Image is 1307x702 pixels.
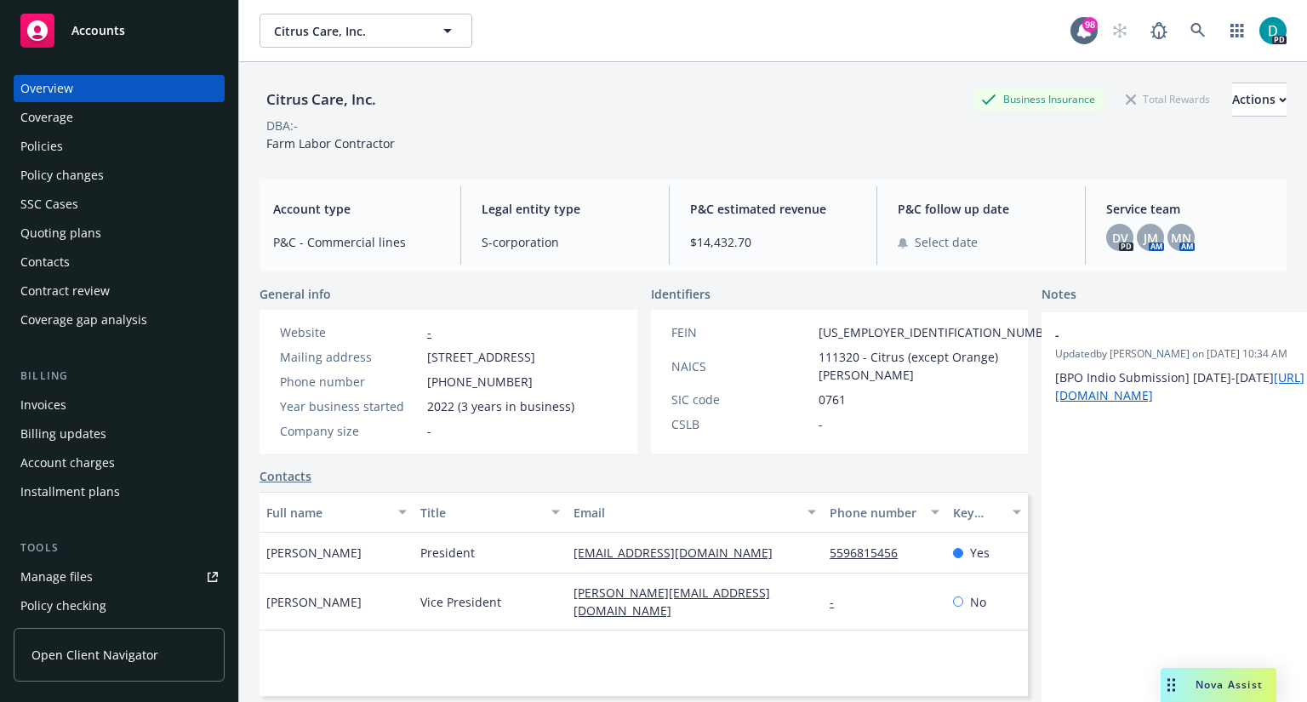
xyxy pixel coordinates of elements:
[830,545,911,561] a: 5596815456
[14,104,225,131] a: Coverage
[14,306,225,334] a: Coverage gap analysis
[14,449,225,477] a: Account charges
[14,478,225,505] a: Installment plans
[266,135,395,151] span: Farm Labor Contractor
[20,133,63,160] div: Policies
[574,585,770,619] a: [PERSON_NAME][EMAIL_ADDRESS][DOMAIN_NAME]
[266,593,362,611] span: [PERSON_NAME]
[1106,200,1273,218] span: Service team
[1232,83,1287,116] div: Actions
[574,504,797,522] div: Email
[898,200,1064,218] span: P&C follow up date
[671,357,812,375] div: NAICS
[1142,14,1176,48] a: Report a Bug
[427,422,431,440] span: -
[427,348,535,366] span: [STREET_ADDRESS]
[1042,285,1076,305] span: Notes
[1161,668,1182,702] div: Drag to move
[819,348,1062,384] span: 111320 - Citrus (except Orange) [PERSON_NAME]
[690,200,857,218] span: P&C estimated revenue
[20,449,115,477] div: Account charges
[280,373,420,391] div: Phone number
[427,397,574,415] span: 2022 (3 years in business)
[20,592,106,619] div: Policy checking
[1171,229,1191,247] span: MN
[830,504,920,522] div: Phone number
[266,504,388,522] div: Full name
[14,539,225,556] div: Tools
[14,420,225,448] a: Billing updates
[266,544,362,562] span: [PERSON_NAME]
[20,478,120,505] div: Installment plans
[915,233,978,251] span: Select date
[1055,326,1307,344] span: -
[427,324,431,340] a: -
[14,220,225,247] a: Quoting plans
[1161,668,1276,702] button: Nova Assist
[280,422,420,440] div: Company size
[280,397,420,415] div: Year business started
[20,277,110,305] div: Contract review
[20,306,147,334] div: Coverage gap analysis
[482,233,648,251] span: S-corporation
[280,323,420,341] div: Website
[14,391,225,419] a: Invoices
[14,133,225,160] a: Policies
[14,75,225,102] a: Overview
[20,563,93,591] div: Manage files
[20,220,101,247] div: Quoting plans
[414,492,568,533] button: Title
[20,248,70,276] div: Contacts
[1082,17,1098,32] div: 98
[671,391,812,408] div: SIC code
[970,544,990,562] span: Yes
[31,646,158,664] span: Open Client Navigator
[260,88,383,111] div: Citrus Care, Inc.
[14,277,225,305] a: Contract review
[671,415,812,433] div: CSLB
[690,233,857,251] span: $14,432.70
[1181,14,1215,48] a: Search
[20,75,73,102] div: Overview
[20,191,78,218] div: SSC Cases
[819,323,1062,341] span: [US_EMPLOYER_IDENTIFICATION_NUMBER]
[14,162,225,189] a: Policy changes
[14,368,225,385] div: Billing
[1117,88,1219,110] div: Total Rewards
[482,200,648,218] span: Legal entity type
[20,420,106,448] div: Billing updates
[1259,17,1287,44] img: photo
[14,191,225,218] a: SSC Cases
[266,117,298,134] div: DBA: -
[1144,229,1158,247] span: JM
[280,348,420,366] div: Mailing address
[273,233,440,251] span: P&C - Commercial lines
[260,285,331,303] span: General info
[946,492,1028,533] button: Key contact
[273,200,440,218] span: Account type
[260,467,311,485] a: Contacts
[973,88,1104,110] div: Business Insurance
[819,415,823,433] span: -
[651,285,711,303] span: Identifiers
[574,545,786,561] a: [EMAIL_ADDRESS][DOMAIN_NAME]
[71,24,125,37] span: Accounts
[970,593,986,611] span: No
[953,504,1002,522] div: Key contact
[260,14,472,48] button: Citrus Care, Inc.
[427,373,533,391] span: [PHONE_NUMBER]
[1112,229,1128,247] span: DV
[14,248,225,276] a: Contacts
[420,544,475,562] span: President
[823,492,945,533] button: Phone number
[420,504,542,522] div: Title
[20,104,73,131] div: Coverage
[20,391,66,419] div: Invoices
[1196,677,1263,692] span: Nova Assist
[671,323,812,341] div: FEIN
[1232,83,1287,117] button: Actions
[567,492,823,533] button: Email
[260,492,414,533] button: Full name
[819,391,846,408] span: 0761
[1220,14,1254,48] a: Switch app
